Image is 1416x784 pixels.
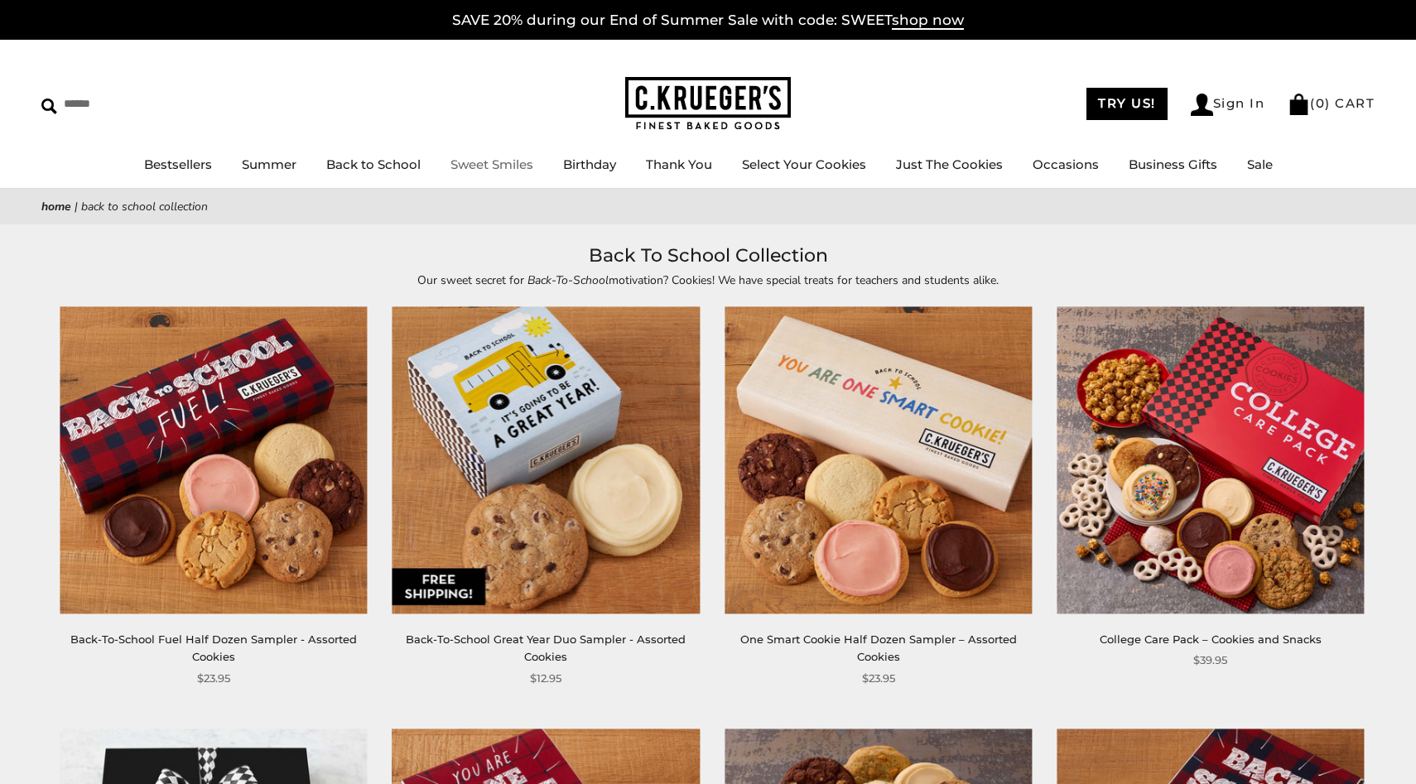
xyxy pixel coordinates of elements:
[896,156,1003,172] a: Just The Cookies
[1316,95,1326,111] span: 0
[393,307,700,614] img: Back-To-School Great Year Duo Sampler - Assorted Cookies
[1057,307,1364,614] img: College Care Pack – Cookies and Snacks
[450,156,533,172] a: Sweet Smiles
[1193,652,1227,669] span: $39.95
[1191,94,1265,116] a: Sign In
[70,632,357,663] a: Back-To-School Fuel Half Dozen Sampler - Assorted Cookies
[13,721,171,771] iframe: Sign Up via Text for Offers
[1129,156,1217,172] a: Business Gifts
[81,199,208,214] span: Back To School Collection
[41,99,57,114] img: Search
[417,272,527,288] span: Our sweet secret for
[1086,88,1168,120] a: TRY US!
[1288,95,1375,111] a: (0) CART
[609,272,999,288] span: motivation? Cookies! We have special treats for teachers and students alike.
[646,156,712,172] a: Thank You
[41,199,71,214] a: Home
[1288,94,1310,115] img: Bag
[742,156,866,172] a: Select Your Cookies
[1033,156,1099,172] a: Occasions
[242,156,296,172] a: Summer
[41,91,238,117] input: Search
[892,12,964,30] span: shop now
[197,670,230,687] span: $23.95
[625,77,791,131] img: C.KRUEGER'S
[66,241,1350,271] h1: Back To School Collection
[1247,156,1273,172] a: Sale
[740,632,1017,663] a: One Smart Cookie Half Dozen Sampler – Assorted Cookies
[41,197,1375,216] nav: breadcrumbs
[144,156,212,172] a: Bestsellers
[452,12,964,30] a: SAVE 20% during our End of Summer Sale with code: SWEETshop now
[1191,94,1213,116] img: Account
[527,272,609,288] em: Back-To-School
[406,632,686,663] a: Back-To-School Great Year Duo Sampler - Assorted Cookies
[75,199,78,214] span: |
[1100,632,1322,646] a: College Care Pack – Cookies and Snacks
[530,670,561,687] span: $12.95
[326,156,421,172] a: Back to School
[862,670,895,687] span: $23.95
[725,307,1032,614] img: One Smart Cookie Half Dozen Sampler – Assorted Cookies
[60,307,368,614] img: Back-To-School Fuel Half Dozen Sampler - Assorted Cookies
[563,156,616,172] a: Birthday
